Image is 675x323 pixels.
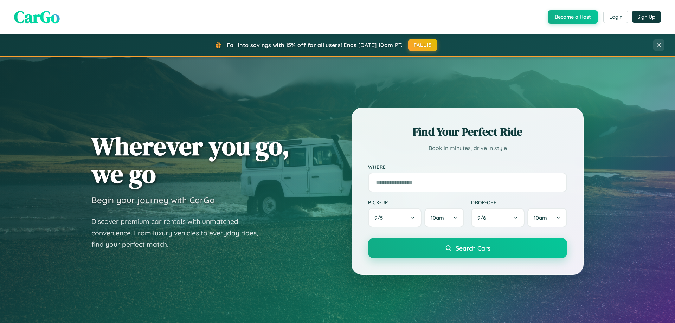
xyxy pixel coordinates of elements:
[14,5,60,28] span: CarGo
[471,199,567,205] label: Drop-off
[534,214,547,221] span: 10am
[91,195,215,205] h3: Begin your journey with CarGo
[424,208,464,227] button: 10am
[527,208,567,227] button: 10am
[91,132,290,188] h1: Wherever you go, we go
[431,214,444,221] span: 10am
[227,41,403,49] span: Fall into savings with 15% off for all users! Ends [DATE] 10am PT.
[368,199,464,205] label: Pick-up
[368,238,567,258] button: Search Cars
[368,208,422,227] button: 9/5
[632,11,661,23] button: Sign Up
[471,208,525,227] button: 9/6
[408,39,438,51] button: FALL15
[477,214,489,221] span: 9 / 6
[456,244,490,252] span: Search Cars
[368,143,567,153] p: Book in minutes, drive in style
[368,124,567,140] h2: Find Your Perfect Ride
[548,10,598,24] button: Become a Host
[374,214,386,221] span: 9 / 5
[91,216,267,250] p: Discover premium car rentals with unmatched convenience. From luxury vehicles to everyday rides, ...
[368,164,567,170] label: Where
[603,11,628,23] button: Login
